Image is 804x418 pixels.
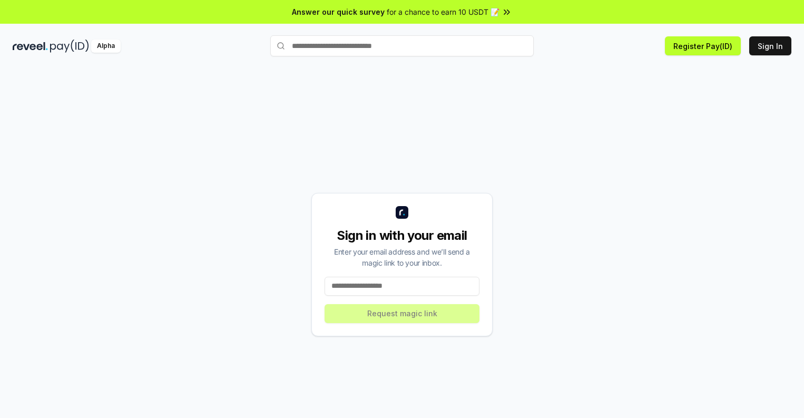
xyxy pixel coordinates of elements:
span: Answer our quick survey [292,6,385,17]
div: Enter your email address and we’ll send a magic link to your inbox. [325,246,479,268]
button: Sign In [749,36,791,55]
img: reveel_dark [13,40,48,53]
span: for a chance to earn 10 USDT 📝 [387,6,499,17]
button: Register Pay(ID) [665,36,741,55]
div: Sign in with your email [325,227,479,244]
img: pay_id [50,40,89,53]
img: logo_small [396,206,408,219]
div: Alpha [91,40,121,53]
